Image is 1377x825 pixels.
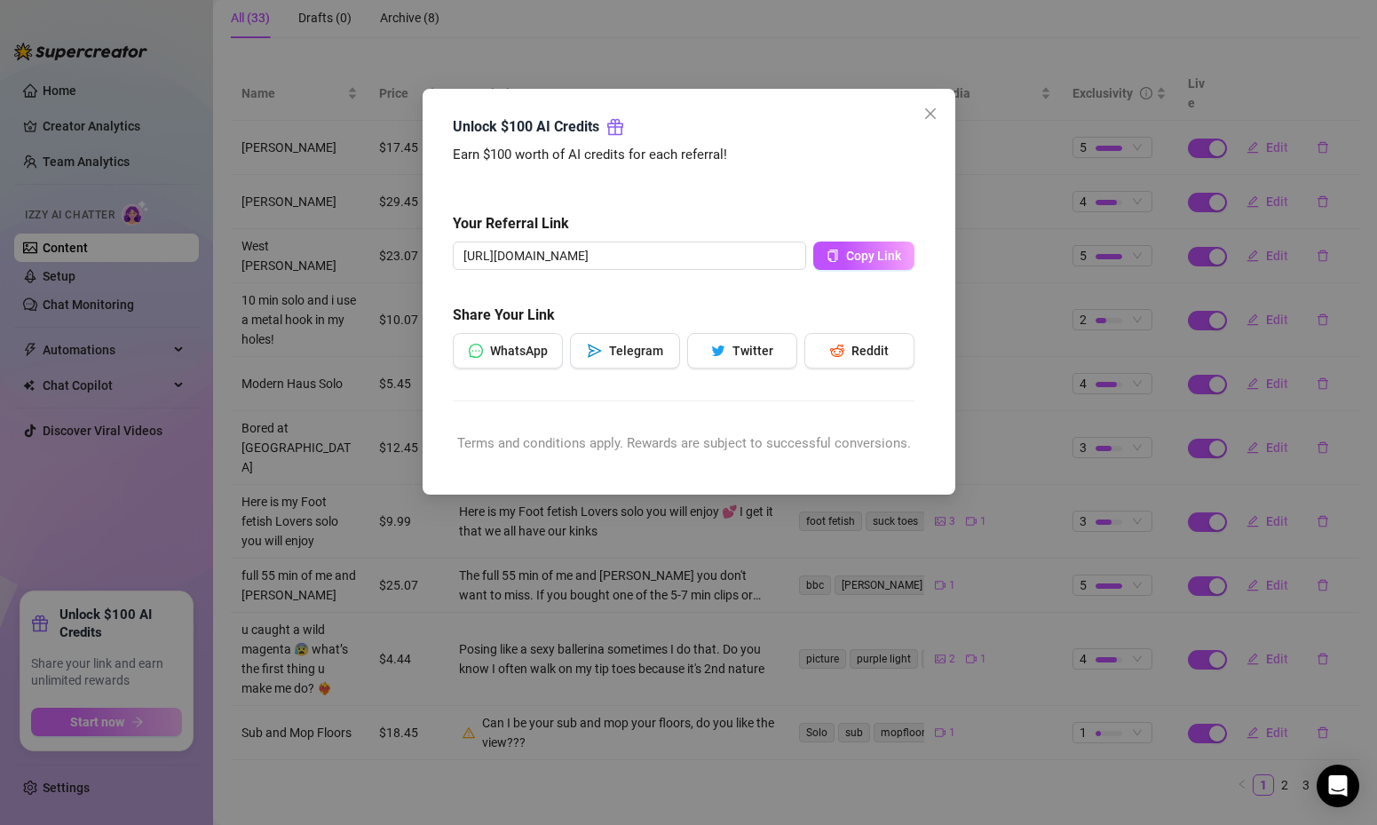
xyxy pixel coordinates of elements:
[468,344,482,358] span: message
[813,242,914,270] button: Copy Link
[732,344,773,358] span: Twitter
[916,99,945,128] button: Close
[916,107,945,121] span: Close
[851,344,889,358] span: Reddit
[846,249,901,263] span: Copy Link
[453,118,599,135] strong: Unlock $100 AI Credits
[687,333,797,369] button: twitterTwitter
[804,333,914,369] button: redditReddit
[830,344,844,358] span: reddit
[453,433,914,455] div: Terms and conditions apply. Rewards are subject to successful conversions.
[453,145,914,166] div: Earn $100 worth of AI credits for each referral!
[923,107,938,121] span: close
[711,344,725,358] span: twitter
[1317,765,1359,807] div: Open Intercom Messenger
[606,118,624,136] span: gift
[453,333,563,369] button: messageWhatsApp
[587,344,601,358] span: send
[827,250,839,262] span: copy
[453,305,914,326] h5: Share Your Link
[489,344,547,358] span: WhatsApp
[453,213,914,234] h5: Your Referral Link
[570,333,680,369] button: sendTelegram
[608,344,662,358] span: Telegram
